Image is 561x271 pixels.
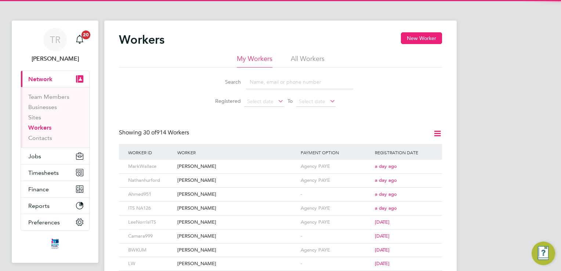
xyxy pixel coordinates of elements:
[299,230,373,243] div: -
[375,260,390,267] span: [DATE]
[375,177,397,183] span: a day ago
[299,257,373,271] div: -
[532,242,555,265] button: Engage Resource Center
[21,54,90,63] span: Tanya Rowse
[28,186,49,193] span: Finance
[175,216,299,229] div: [PERSON_NAME]
[175,230,299,243] div: [PERSON_NAME]
[82,30,90,39] span: 20
[175,174,299,187] div: [PERSON_NAME]
[375,163,397,169] span: a day ago
[21,148,89,164] button: Jobs
[28,134,52,141] a: Contacts
[28,104,57,111] a: Businesses
[299,216,373,229] div: Agency PAYE
[28,153,41,160] span: Jobs
[126,201,435,207] a: ITS NA126[PERSON_NAME]Agency PAYEa day ago
[28,124,51,131] a: Workers
[21,71,89,87] button: Network
[21,238,90,250] a: Go to home page
[119,129,191,137] div: Showing
[119,32,164,47] h2: Workers
[50,238,60,250] img: itsconstruction-logo-retina.png
[375,247,390,253] span: [DATE]
[126,229,435,235] a: Camara999[PERSON_NAME]-[DATE]
[143,129,189,136] span: 914 Workers
[175,160,299,173] div: [PERSON_NAME]
[28,76,53,83] span: Network
[299,202,373,215] div: Agency PAYE
[21,214,89,230] button: Preferences
[175,243,299,257] div: [PERSON_NAME]
[299,144,373,161] div: Payment Option
[126,243,175,257] div: BWKUM
[299,98,325,105] span: Select date
[126,215,435,221] a: LeeNorrisITS[PERSON_NAME]Agency PAYE[DATE]
[291,54,325,68] li: All Workers
[175,202,299,215] div: [PERSON_NAME]
[175,188,299,201] div: [PERSON_NAME]
[12,21,98,263] nav: Main navigation
[299,243,373,257] div: Agency PAYE
[126,144,175,161] div: Worker ID
[21,28,90,63] a: TR[PERSON_NAME]
[375,205,397,211] span: a day ago
[246,75,353,89] input: Name, email or phone number
[126,230,175,243] div: Camara999
[126,188,175,201] div: Ahmed951
[126,202,175,215] div: ITS NA126
[299,188,373,201] div: -
[21,87,89,148] div: Network
[299,160,373,173] div: Agency PAYE
[21,181,89,197] button: Finance
[175,144,299,161] div: Worker
[126,174,175,187] div: Nathanhurford
[126,216,175,229] div: LeeNorrisITS
[143,129,156,136] span: 30 of
[373,144,435,161] div: Registration Date
[28,202,50,209] span: Reports
[175,257,299,271] div: [PERSON_NAME]
[285,96,295,106] span: To
[247,98,274,105] span: Select date
[28,219,60,226] span: Preferences
[299,174,373,187] div: Agency PAYE
[208,98,241,104] label: Registered
[375,219,390,225] span: [DATE]
[237,54,272,68] li: My Workers
[28,169,59,176] span: Timesheets
[126,257,175,271] div: LW
[401,32,442,44] button: New Worker
[28,93,69,100] a: Team Members
[21,165,89,181] button: Timesheets
[50,35,61,44] span: TR
[126,257,435,263] a: LW[PERSON_NAME]-[DATE]
[208,79,241,85] label: Search
[21,198,89,214] button: Reports
[375,191,397,197] span: a day ago
[28,114,41,121] a: Sites
[126,160,175,173] div: MarkWallace
[72,28,87,51] a: 20
[126,187,435,194] a: Ahmed951[PERSON_NAME]-a day ago
[126,173,435,180] a: Nathanhurford[PERSON_NAME]Agency PAYEa day ago
[126,243,435,249] a: BWKUM[PERSON_NAME]Agency PAYE[DATE]
[126,159,435,166] a: MarkWallace[PERSON_NAME]Agency PAYEa day ago
[375,233,390,239] span: [DATE]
